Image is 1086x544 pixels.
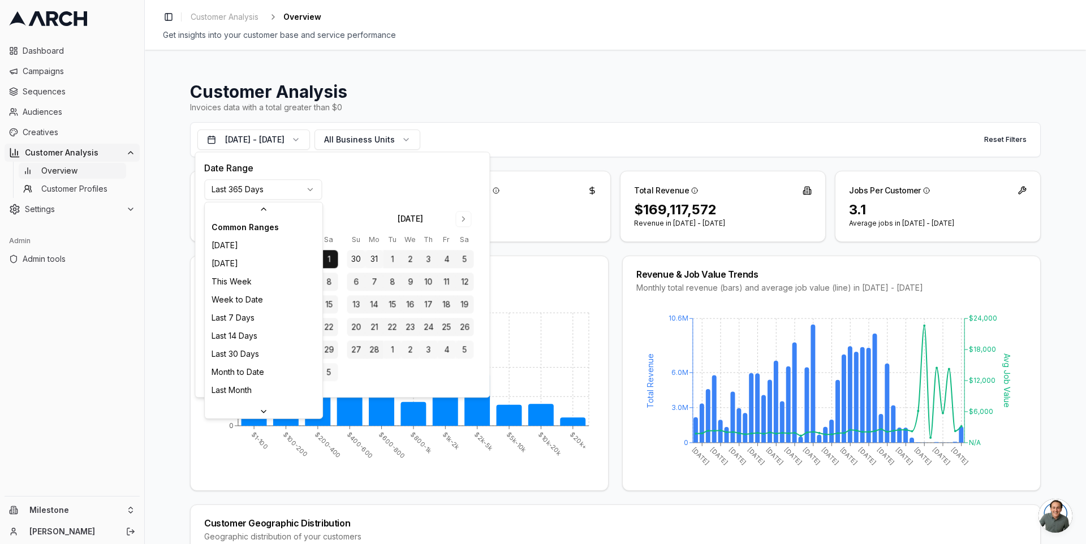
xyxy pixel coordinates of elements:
[212,276,252,287] span: This Week
[207,218,320,236] div: Common Ranges
[212,240,238,251] span: [DATE]
[212,366,264,378] span: Month to Date
[212,348,259,360] span: Last 30 Days
[212,330,257,342] span: Last 14 Days
[212,385,252,396] span: Last Month
[212,403,260,414] span: Last 90 Days
[212,312,255,323] span: Last 7 Days
[212,258,238,269] span: [DATE]
[212,294,263,305] span: Week to Date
